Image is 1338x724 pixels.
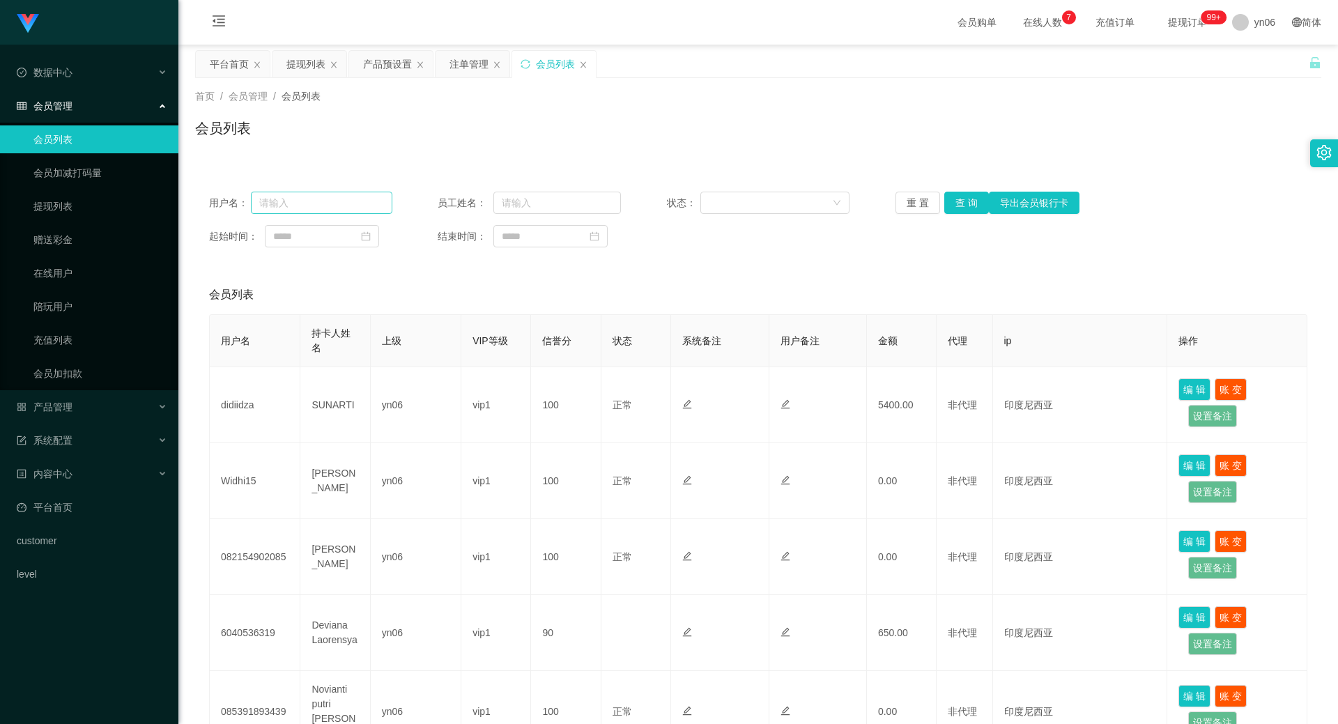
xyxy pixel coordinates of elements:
[682,706,692,716] i: 图标: edit
[461,443,531,519] td: vip1
[948,627,977,638] span: 非代理
[1188,481,1237,503] button: 设置备注
[33,226,167,254] a: 赠送彩金
[438,229,493,244] span: 结束时间：
[33,259,167,287] a: 在线用户
[300,595,370,671] td: Deviana Laorensya
[948,399,977,410] span: 非代理
[993,519,1168,595] td: 印度尼西亚
[780,475,790,485] i: 图标: edit
[993,443,1168,519] td: 印度尼西亚
[613,475,632,486] span: 正常
[300,519,370,595] td: [PERSON_NAME]
[948,706,977,717] span: 非代理
[1161,17,1214,27] span: 提现订单
[780,706,790,716] i: 图标: edit
[229,91,268,102] span: 会员管理
[17,402,26,412] i: 图标: appstore-o
[371,519,461,595] td: yn06
[195,118,251,139] h1: 会员列表
[531,519,601,595] td: 100
[780,551,790,561] i: 图标: edit
[17,101,26,111] i: 图标: table
[1188,557,1237,579] button: 设置备注
[531,367,601,443] td: 100
[17,100,72,111] span: 会员管理
[210,443,300,519] td: Widhi15
[948,475,977,486] span: 非代理
[17,436,26,445] i: 图标: form
[461,367,531,443] td: vip1
[300,367,370,443] td: SUNARTI
[195,91,215,102] span: 首页
[17,469,26,479] i: 图标: profile
[895,192,940,214] button: 重 置
[1178,685,1210,707] button: 编 辑
[1316,145,1332,160] i: 图标: setting
[613,706,632,717] span: 正常
[780,627,790,637] i: 图标: edit
[1215,454,1247,477] button: 账 变
[17,527,167,555] a: customer
[667,196,701,210] span: 状态：
[461,519,531,595] td: vip1
[613,399,632,410] span: 正常
[531,443,601,519] td: 100
[282,91,321,102] span: 会员列表
[17,493,167,521] a: 图标: dashboard平台首页
[300,443,370,519] td: [PERSON_NAME]
[438,196,493,210] span: 员工姓名：
[17,68,26,77] i: 图标: check-circle-o
[33,159,167,187] a: 会员加减打码量
[542,335,571,346] span: 信誉分
[682,627,692,637] i: 图标: edit
[833,199,841,208] i: 图标: down
[867,595,937,671] td: 650.00
[330,61,338,69] i: 图标: close
[416,61,424,69] i: 图标: close
[17,67,72,78] span: 数据中心
[210,367,300,443] td: didiidza
[493,61,501,69] i: 图标: close
[682,399,692,409] i: 图标: edit
[221,335,250,346] span: 用户名
[867,367,937,443] td: 5400.00
[1215,606,1247,629] button: 账 变
[17,14,39,33] img: logo.9652507e.png
[948,551,977,562] span: 非代理
[1188,633,1237,655] button: 设置备注
[312,328,351,353] span: 持卡人姓名
[220,91,223,102] span: /
[33,326,167,354] a: 充值列表
[1215,685,1247,707] button: 账 变
[17,468,72,479] span: 内容中心
[371,443,461,519] td: yn06
[1178,606,1210,629] button: 编 辑
[780,399,790,409] i: 图标: edit
[209,286,254,303] span: 会员列表
[944,192,989,214] button: 查 询
[273,91,276,102] span: /
[1215,530,1247,553] button: 账 变
[1292,17,1302,27] i: 图标: global
[17,401,72,413] span: 产品管理
[1188,405,1237,427] button: 设置备注
[253,61,261,69] i: 图标: close
[210,51,249,77] div: 平台首页
[1089,17,1141,27] span: 充值订单
[993,367,1168,443] td: 印度尼西亚
[286,51,325,77] div: 提现列表
[371,595,461,671] td: yn06
[613,335,632,346] span: 状态
[867,443,937,519] td: 0.00
[1004,335,1012,346] span: ip
[531,595,601,671] td: 90
[878,335,898,346] span: 金额
[1309,56,1321,69] i: 图标: unlock
[33,360,167,387] a: 会员加扣款
[371,367,461,443] td: yn06
[1178,335,1198,346] span: 操作
[989,192,1079,214] button: 导出会员银行卡
[33,192,167,220] a: 提现列表
[363,51,412,77] div: 产品预设置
